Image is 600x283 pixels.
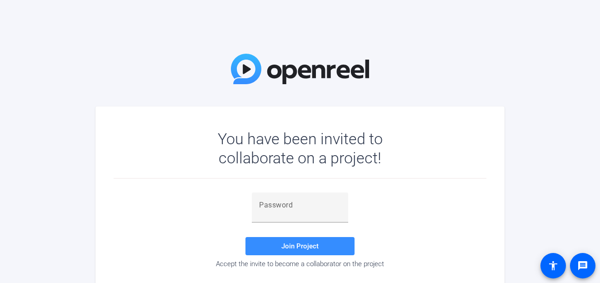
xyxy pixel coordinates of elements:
[281,242,319,250] span: Join Project
[548,260,559,271] mat-icon: accessibility
[191,129,409,167] div: You have been invited to collaborate on a project!
[114,260,486,268] div: Accept the invite to become a collaborator on the project
[577,260,588,271] mat-icon: message
[231,54,369,84] img: OpenReel Logo
[259,200,341,211] input: Password
[245,237,355,255] button: Join Project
